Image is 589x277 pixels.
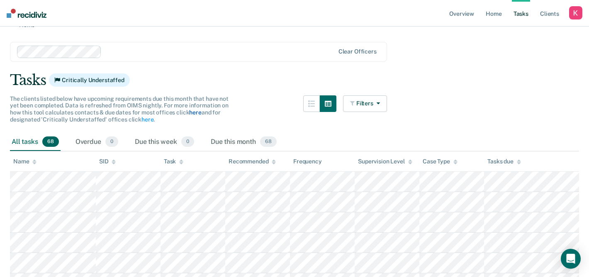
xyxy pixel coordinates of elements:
[133,133,196,151] div: Due this week0
[229,158,276,165] div: Recommended
[338,48,377,55] div: Clear officers
[181,136,194,147] span: 0
[260,136,277,147] span: 68
[358,158,412,165] div: Supervision Level
[49,73,130,87] span: Critically Understaffed
[561,249,581,269] div: Open Intercom Messenger
[487,158,521,165] div: Tasks due
[13,158,37,165] div: Name
[343,95,387,112] button: Filters
[42,136,59,147] span: 68
[189,109,201,116] a: here
[209,133,278,151] div: Due this month68
[423,158,458,165] div: Case Type
[74,133,120,151] div: Overdue0
[105,136,118,147] span: 0
[141,116,153,123] a: here
[10,72,579,89] div: Tasks
[293,158,322,165] div: Frequency
[7,9,46,18] img: Recidiviz
[10,133,61,151] div: All tasks68
[99,158,116,165] div: SID
[164,158,183,165] div: Task
[10,95,229,123] span: The clients listed below have upcoming requirements due this month that have not yet been complet...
